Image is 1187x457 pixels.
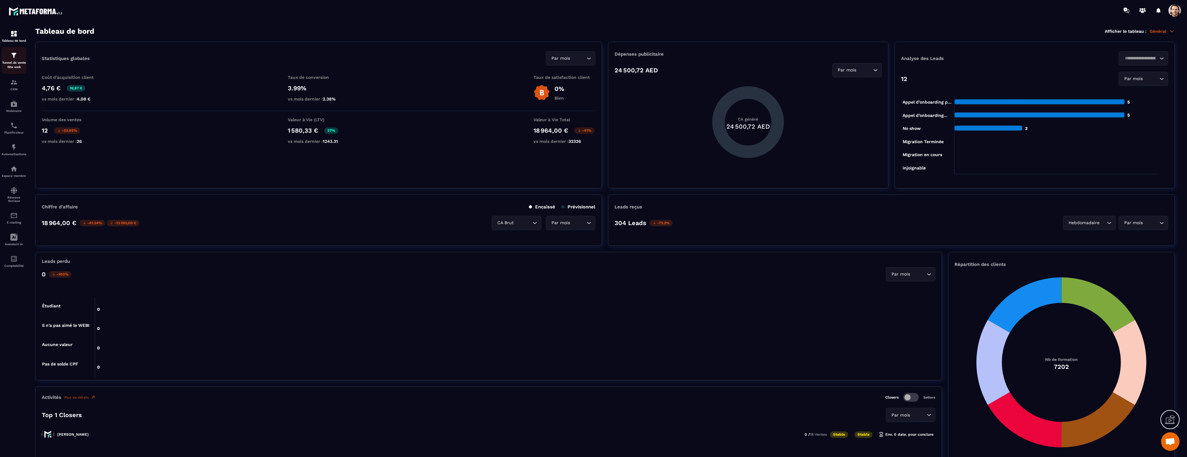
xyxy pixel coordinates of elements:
img: automations [10,143,18,151]
p: Comptabilité [2,264,26,267]
p: Top 1 Closers [42,411,82,419]
p: Taux de satisfaction client [534,75,595,80]
a: schedulerschedulerPlanificateur [2,117,26,139]
div: Search for option [832,63,882,77]
p: -13 362,00 € [107,220,139,226]
p: 0% [555,85,564,92]
span: 2.38% [323,96,336,101]
p: 3.99% [288,84,350,92]
p: Répartition des clients [955,262,1168,267]
span: 32326 [568,139,581,144]
div: Search for option [492,216,541,230]
img: accountant [10,255,18,263]
img: social-network [10,187,18,194]
tspan: Il n'a pas aimé le WEBI [42,323,89,328]
img: narrow-up-right-o.6b7c60e2.svg [91,395,96,400]
p: Activités [42,395,61,400]
p: Automatisations [2,152,26,156]
p: -53.85% [54,127,80,134]
span: Par mois [836,67,858,74]
div: Search for option [1119,216,1168,230]
span: Par mois [890,271,911,278]
img: formation [10,30,18,37]
tspan: injoignable [902,165,925,171]
input: Search for option [1123,55,1158,62]
p: Valeur à Vie Total [534,117,595,122]
p: Encaissé [529,204,555,210]
p: Dépenses publicitaire [615,51,882,57]
p: Afficher le tableau : [1105,29,1147,34]
p: 16,67 € [67,85,85,92]
p: 304 Leads [615,219,646,227]
input: Search for option [515,220,531,226]
p: Tunnel de vente Site web [2,61,26,69]
p: Réseaux Sociaux [2,196,26,203]
input: Search for option [858,67,872,74]
a: formationformationCRM [2,74,26,96]
span: 1243.31 [323,139,338,144]
p: E-mailing [2,221,26,224]
p: vs mois dernier : [534,139,595,144]
p: Analyse des Leads [901,56,1035,61]
p: Tableau de bord [2,39,26,42]
p: 24 500,72 AED [615,66,658,74]
p: 0 [42,271,46,278]
p: 27% [324,127,338,134]
tspan: Appel d’onboarding... [902,113,947,118]
p: Setters [923,395,935,399]
img: email [10,212,18,219]
p: 1 580,33 € [288,127,318,134]
span: Par mois [1123,75,1144,82]
p: [PERSON_NAME] [57,432,89,437]
p: Planificateur [2,131,26,134]
p: Taux de conversion [288,75,350,80]
p: Env. 0 date. pour conclure [879,432,934,437]
span: Par mois [890,412,911,419]
p: 18 964,00 € [534,127,568,134]
p: Général [1150,28,1175,34]
input: Search for option [571,55,585,62]
p: Bien [555,96,564,100]
input: Search for option [1144,220,1158,226]
div: Open chat [1161,432,1180,451]
a: formationformationTunnel de vente Site web [2,47,26,74]
span: Par mois [1123,220,1144,226]
p: 18 964,00 € [42,219,76,227]
p: Statistiques globales [42,56,90,61]
a: Plus de détails [64,395,96,400]
p: Chiffre d’affaire [42,204,78,210]
span: CA Brut [496,220,515,226]
input: Search for option [911,412,925,419]
a: emailemailE-mailing [2,207,26,229]
tspan: Pas de solde CPF [42,361,78,366]
tspan: Appel d’onboarding p... [902,100,951,105]
h3: Tableau de bord [35,27,94,36]
p: Prévisionnel [561,204,595,210]
img: scheduler [10,122,18,129]
p: CRM [2,88,26,91]
a: automationsautomationsWebinaire [2,96,26,117]
div: Search for option [546,51,595,66]
p: vs mois dernier : [42,96,104,101]
div: Search for option [1063,216,1116,230]
input: Search for option [1101,220,1105,226]
span: Par mois [550,55,571,62]
span: 4,08 € [77,96,91,101]
p: vs mois dernier : [288,96,350,101]
p: Stable [854,431,873,438]
p: Coût d'acquisition client [42,75,104,80]
div: Search for option [1119,72,1168,86]
p: 4,76 € [42,84,61,92]
a: formationformationTableau de bord [2,25,26,47]
p: -41.34% [79,220,105,226]
p: 12 [42,127,48,134]
span: 18 Ventes [810,432,827,437]
img: b-badge-o.b3b20ee6.svg [534,84,550,101]
p: vs mois dernier : [42,139,104,144]
div: Search for option [886,408,935,422]
img: formation [10,79,18,86]
p: vs mois dernier : [288,139,350,144]
p: Valeur à Vie (LTV) [288,117,350,122]
a: Assistant IA [2,229,26,250]
div: Search for option [886,267,935,281]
